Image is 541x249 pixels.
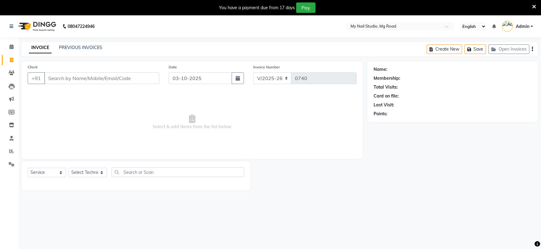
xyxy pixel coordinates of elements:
[374,102,394,108] div: Last Visit:
[219,5,295,11] div: You have a payment due from 17 days
[169,64,177,70] label: Date
[465,44,486,54] button: Save
[374,111,387,117] div: Points:
[16,18,58,35] img: logo
[374,75,400,82] div: Membership:
[374,93,399,99] div: Card on file:
[374,66,387,73] div: Name:
[112,167,244,177] input: Search or Scan
[44,72,159,84] input: Search by Name/Mobile/Email/Code
[488,44,529,54] button: Open Invoices
[28,91,357,153] span: Select & add items from the list below
[374,84,398,90] div: Total Visits:
[516,23,529,30] span: Admin
[253,64,280,70] label: Invoice Number
[29,42,52,53] a: INVOICE
[502,21,513,32] img: Admin
[28,72,45,84] button: +91
[296,2,316,13] button: Pay
[28,64,37,70] label: Client
[59,45,102,50] a: PREVIOUS INVOICES
[427,44,462,54] button: Create New
[68,18,95,35] b: 08047224946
